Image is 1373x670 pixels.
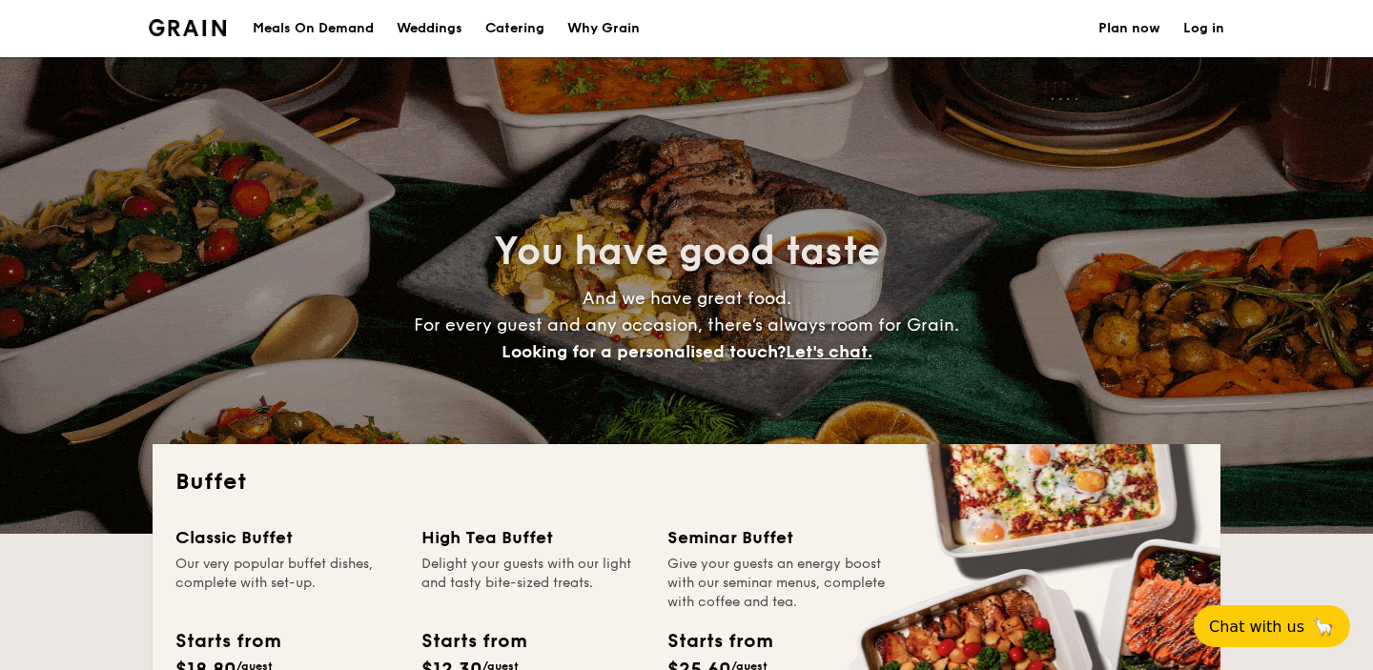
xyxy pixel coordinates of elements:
[421,524,645,551] div: High Tea Buffet
[1209,618,1304,636] span: Chat with us
[1194,605,1350,647] button: Chat with us🦙
[667,555,891,612] div: Give your guests an energy boost with our seminar menus, complete with coffee and tea.
[175,467,1198,497] h2: Buffet
[502,341,786,362] span: Looking for a personalised touch?
[421,555,645,612] div: Delight your guests with our light and tasty bite-sized treats.
[1312,616,1335,638] span: 🦙
[149,19,226,36] img: Grain
[175,627,279,656] div: Starts from
[667,524,891,551] div: Seminar Buffet
[667,627,771,656] div: Starts from
[494,229,880,274] span: You have good taste
[786,341,872,362] span: Let's chat.
[175,555,399,612] div: Our very popular buffet dishes, complete with set-up.
[149,19,226,36] a: Logotype
[414,288,959,362] span: And we have great food. For every guest and any occasion, there’s always room for Grain.
[421,627,525,656] div: Starts from
[175,524,399,551] div: Classic Buffet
